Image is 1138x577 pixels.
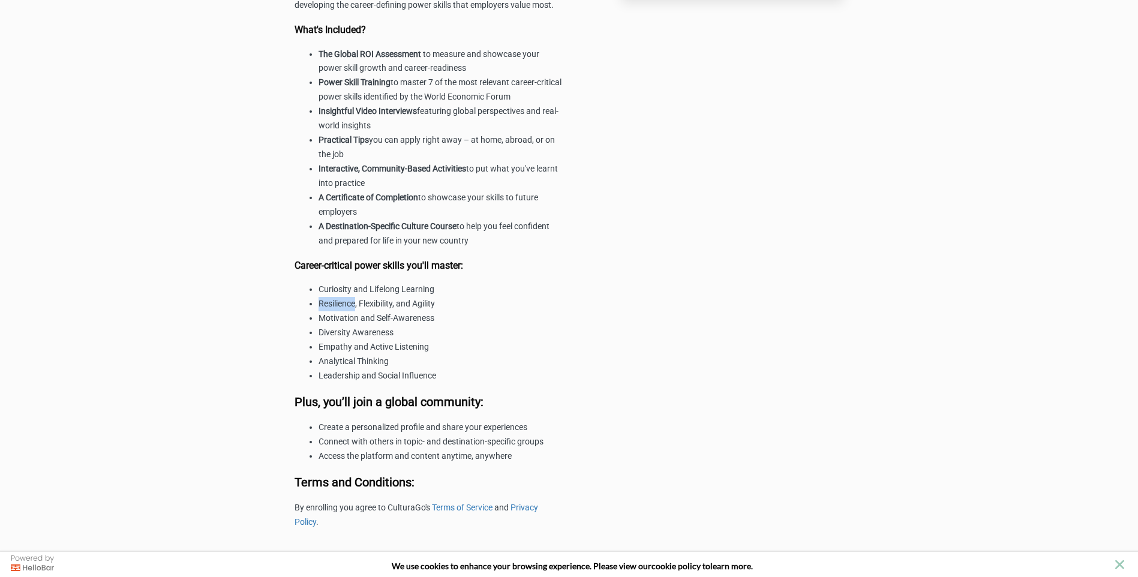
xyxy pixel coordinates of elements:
[319,193,418,202] strong: A Certificate of Completion
[319,327,394,337] span: Diversity Awareness
[295,503,538,527] a: Privacy Policy
[319,420,563,435] li: Create a personalized profile and share your experiences
[319,133,563,162] li: you can apply right away – at home, abroad, or on the job
[1112,557,1127,572] button: close
[319,104,563,133] li: featuring global perspectives and real-world insights
[651,561,701,571] a: cookie policy
[295,260,563,271] h4: Career-critical power skills you'll master:
[319,283,563,297] li: Curiosity and Lifelong Learning
[710,561,753,571] span: learn more.
[319,342,429,351] span: Empathy and Active Listening
[319,313,434,323] span: Motivation and Self-Awareness
[319,135,369,145] strong: Practical Tips
[319,77,391,87] strong: Power Skill Training
[319,191,563,220] li: to showcase your skills to future employers
[319,76,563,104] li: to master 7 of the most relevant career-critical power skills identified by the World Economic Forum
[392,561,651,571] span: We use cookies to enhance your browsing experience. Please view our
[295,25,563,35] h4: What's Included?
[319,47,563,76] li: to measure and showcase your power skill growth and career-readiness
[432,503,493,512] a: Terms of Service
[319,49,421,59] strong: The Global ROI Assessment
[319,106,417,116] strong: Insightful Video Interviews
[319,369,563,383] li: Leadership and Social Influence
[319,354,563,369] li: Analytical Thinking
[702,561,710,571] strong: to
[319,221,457,231] strong: A Destination-Specific Culture Course
[319,297,563,311] li: Resilience, Flexibility, and Agility
[295,395,563,408] h3: Plus, you’ll join a global community:
[319,164,466,173] strong: Interactive, Community-Based Activities
[319,220,563,248] li: to help you feel confident and prepared for life in your new country
[319,449,563,464] li: Access the platform and content anytime, anywhere
[295,503,538,527] span: By enrolling you agree to CulturaGo's and .
[295,476,563,489] h3: Terms and Conditions:
[319,435,563,449] li: Connect with others in topic- and destination-specific groups
[319,162,563,191] li: to put what you've learnt into practice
